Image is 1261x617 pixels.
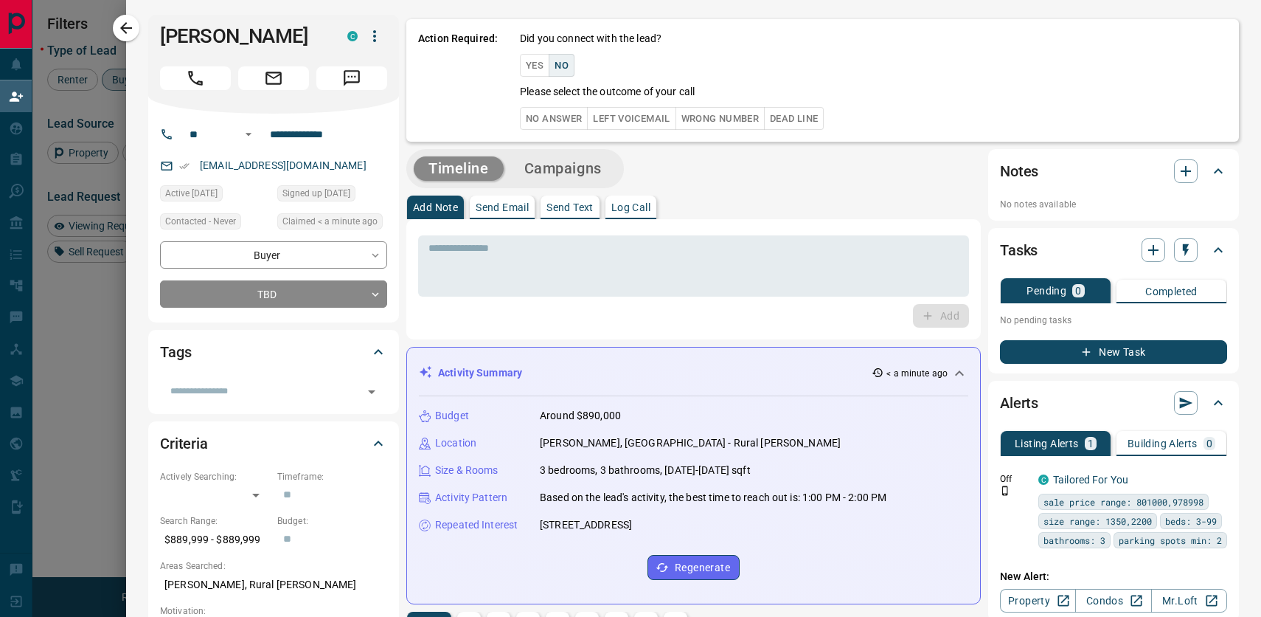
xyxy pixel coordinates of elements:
[347,31,358,41] div: condos.ca
[647,555,740,580] button: Regenerate
[160,241,387,269] div: Buyer
[1000,385,1227,421] div: Alerts
[1000,159,1038,183] h2: Notes
[675,107,765,130] button: Wrong Number
[1026,286,1066,296] p: Pending
[1000,472,1029,486] p: Off
[200,159,367,171] a: [EMAIL_ADDRESS][DOMAIN_NAME]
[435,517,518,533] p: Repeated Interest
[1000,589,1076,613] a: Property
[1000,309,1227,331] p: No pending tasks
[435,435,476,451] p: Location
[316,66,387,90] span: Message
[160,185,270,206] div: Sat Aug 16 2025
[1015,438,1079,449] p: Listing Alerts
[160,514,270,528] p: Search Range:
[540,463,751,478] p: 3 bedrooms, 3 bathrooms, [DATE]-[DATE] sqft
[1075,589,1151,613] a: Condos
[1000,391,1038,415] h2: Alerts
[1128,438,1198,449] p: Building Alerts
[1043,514,1152,528] span: size range: 1350,2200
[160,340,191,364] h2: Tags
[540,435,841,451] p: [PERSON_NAME], [GEOGRAPHIC_DATA] - Rural [PERSON_NAME]
[1151,589,1227,613] a: Mr.Loft
[510,156,616,181] button: Campaigns
[160,470,270,483] p: Actively Searching:
[886,367,948,380] p: < a minute ago
[611,202,650,213] p: Log Call
[520,54,549,77] button: Yes
[546,202,594,213] p: Send Text
[160,24,325,48] h1: [PERSON_NAME]
[520,31,661,46] p: Did you connect with the lead?
[587,107,675,130] button: Left Voicemail
[520,107,588,130] button: No Answer
[361,382,382,402] button: Open
[1000,232,1227,268] div: Tasks
[1000,486,1010,496] svg: Push Notification Only
[240,125,257,143] button: Open
[277,213,387,234] div: Mon Aug 18 2025
[160,559,387,573] p: Areas Searched:
[1165,514,1217,528] span: beds: 3-99
[1038,475,1049,485] div: condos.ca
[435,408,469,424] p: Budget
[438,365,522,381] p: Activity Summary
[160,334,387,370] div: Tags
[1000,238,1038,262] h2: Tasks
[540,517,632,533] p: [STREET_ADDRESS]
[277,514,387,528] p: Budget:
[282,186,350,201] span: Signed up [DATE]
[540,408,621,424] p: Around $890,000
[1053,474,1128,486] a: Tailored For You
[1000,569,1227,585] p: New Alert:
[1043,533,1105,548] span: bathrooms: 3
[476,202,529,213] p: Send Email
[1206,438,1212,449] p: 0
[1000,154,1227,189] div: Notes
[160,432,208,455] h2: Criteria
[540,490,886,506] p: Based on the lead's activity, the best time to reach out is: 1:00 PM - 2:00 PM
[1075,286,1081,296] p: 0
[435,490,507,506] p: Activity Pattern
[418,31,498,130] p: Action Required:
[1000,198,1227,211] p: No notes available
[1088,438,1094,449] p: 1
[160,280,387,308] div: TBD
[277,185,387,206] div: Sat Aug 16 2025
[1000,340,1227,364] button: New Task
[282,214,378,229] span: Claimed < a minute ago
[1043,494,1203,509] span: sale price range: 801000,978998
[160,573,387,597] p: [PERSON_NAME], Rural [PERSON_NAME]
[764,107,824,130] button: Dead Line
[165,186,218,201] span: Active [DATE]
[160,66,231,90] span: Call
[435,463,499,478] p: Size & Rooms
[413,202,458,213] p: Add Note
[277,470,387,483] p: Timeframe:
[238,66,309,90] span: Email
[160,426,387,461] div: Criteria
[165,214,236,229] span: Contacted - Never
[160,528,270,552] p: $889,999 - $889,999
[549,54,574,77] button: No
[1145,286,1198,297] p: Completed
[520,84,695,100] p: Please select the outcome of your call
[1119,533,1222,548] span: parking spots min: 2
[419,359,968,387] div: Activity Summary< a minute ago
[179,161,190,171] svg: Email Verified
[414,156,504,181] button: Timeline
